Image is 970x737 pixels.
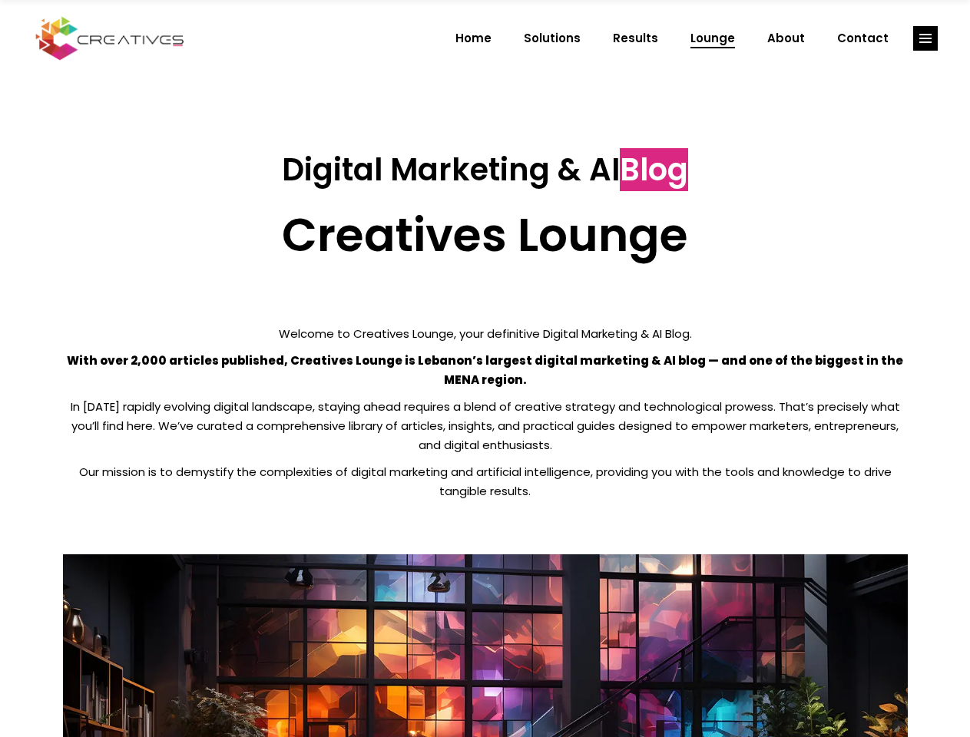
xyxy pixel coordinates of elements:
a: Results [597,18,674,58]
p: In [DATE] rapidly evolving digital landscape, staying ahead requires a blend of creative strategy... [63,397,908,454]
span: Results [613,18,658,58]
h2: Creatives Lounge [63,207,908,263]
strong: With over 2,000 articles published, Creatives Lounge is Lebanon’s largest digital marketing & AI ... [67,352,903,388]
span: Lounge [690,18,735,58]
p: Our mission is to demystify the complexities of digital marketing and artificial intelligence, pr... [63,462,908,501]
a: Home [439,18,508,58]
a: About [751,18,821,58]
span: About [767,18,805,58]
a: Lounge [674,18,751,58]
a: link [913,26,938,51]
a: Contact [821,18,905,58]
img: Creatives [32,15,187,62]
span: Solutions [524,18,581,58]
span: Blog [620,148,688,191]
span: Contact [837,18,889,58]
p: Welcome to Creatives Lounge, your definitive Digital Marketing & AI Blog. [63,324,908,343]
span: Home [455,18,492,58]
a: Solutions [508,18,597,58]
h3: Digital Marketing & AI [63,151,908,188]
